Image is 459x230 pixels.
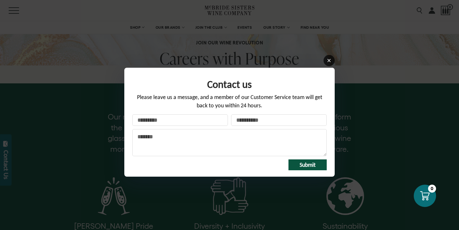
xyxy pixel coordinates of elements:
div: Form title [132,74,327,93]
input: Your name [132,114,228,126]
span: Contact us [207,78,252,91]
input: Your email [231,114,327,126]
button: Submit [288,159,327,170]
textarea: Message [132,129,327,156]
span: Submit [300,161,316,168]
div: Please leave us a message, and a member of our Customer Service team will get back to you within ... [132,93,327,114]
div: 0 [428,185,436,193]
